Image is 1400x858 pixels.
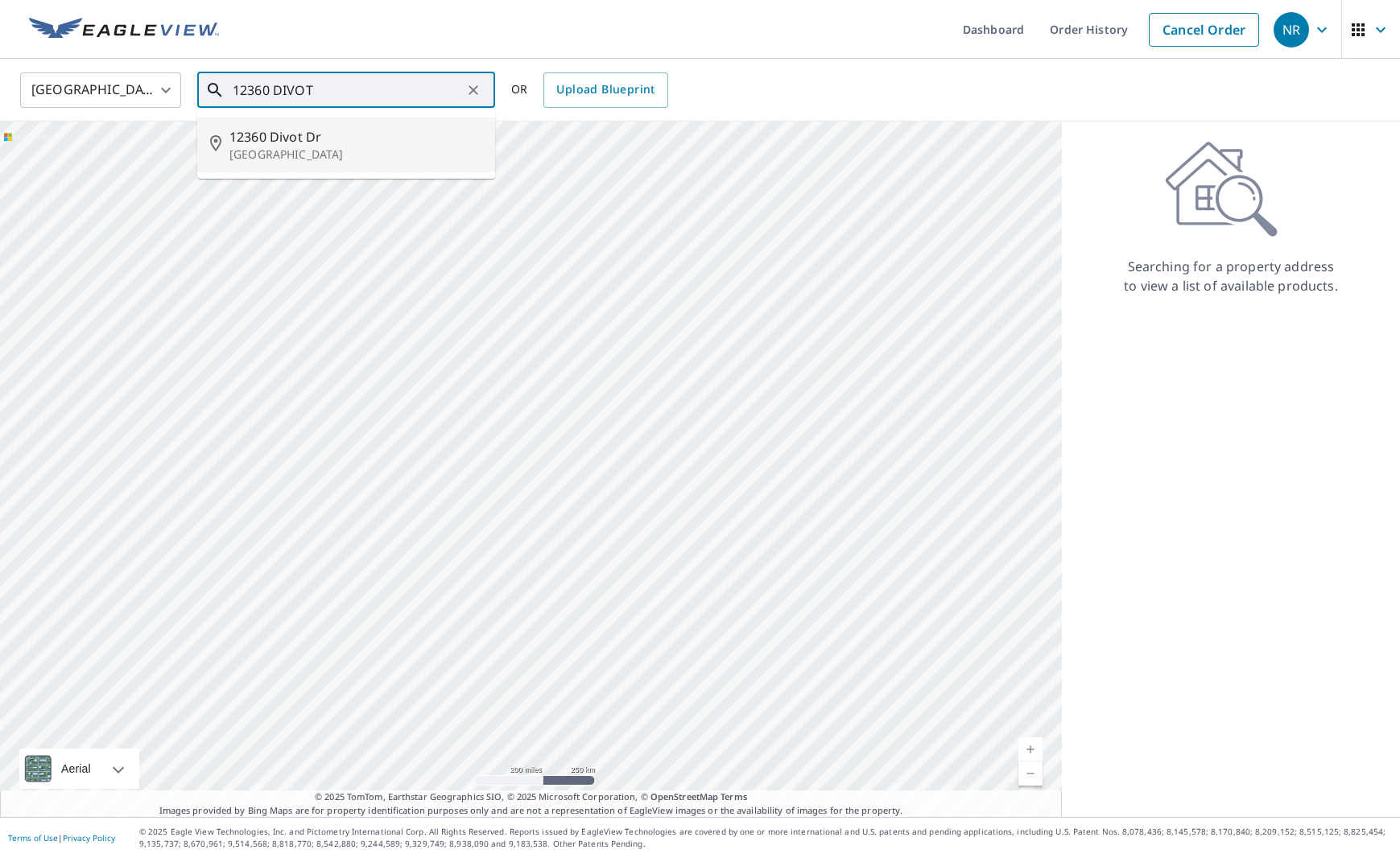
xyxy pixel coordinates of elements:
a: Upload Blueprint [543,72,667,108]
span: © 2025 TomTom, Earthstar Geographics SIO, © 2025 Microsoft Corporation, © [315,790,747,804]
div: NR [1274,12,1309,47]
a: Privacy Policy [63,832,115,844]
a: Current Level 5, Zoom Out [1018,761,1043,786]
a: Current Level 5, Zoom In [1018,737,1043,761]
div: Aerial [19,749,139,789]
a: Cancel Order [1149,13,1259,47]
div: [GEOGRAPHIC_DATA] [20,68,181,113]
a: Terms of Use [8,832,58,844]
div: Aerial [56,749,96,789]
div: OR [511,72,668,108]
img: EV Logo [29,18,219,42]
p: [GEOGRAPHIC_DATA] [229,146,482,163]
p: Searching for a property address to view a list of available products. [1123,257,1339,295]
p: © 2025 Eagle View Technologies, Inc. and Pictometry International Corp. All Rights Reserved. Repo... [139,826,1392,850]
a: OpenStreetMap [650,790,718,802]
button: Clear [462,79,485,101]
span: Upload Blueprint [556,80,655,100]
p: | [8,833,115,843]
a: Terms [721,790,747,802]
input: Search by address or latitude-longitude [233,68,462,113]
span: 12360 Divot Dr [229,127,482,146]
